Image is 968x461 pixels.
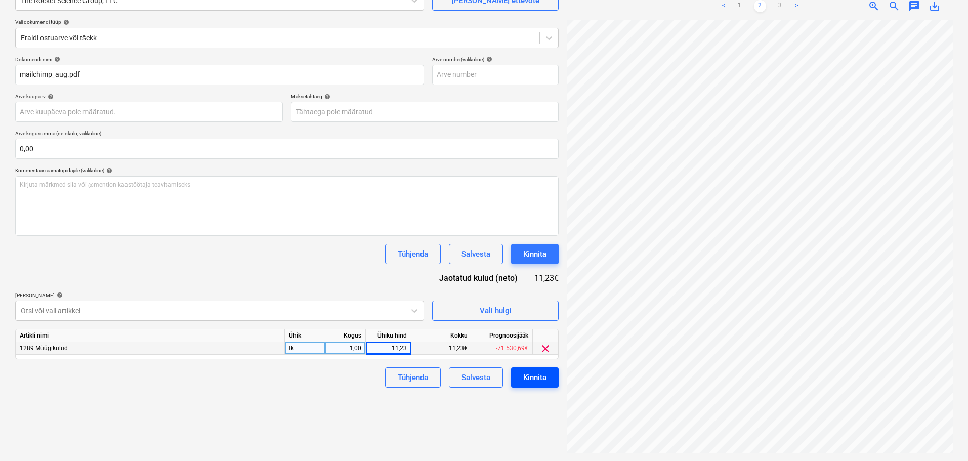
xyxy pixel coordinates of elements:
input: Dokumendi nimi [15,65,424,85]
div: Salvesta [461,371,490,384]
div: Dokumendi nimi [15,56,424,63]
button: Tühjenda [385,367,441,388]
span: clear [539,343,552,355]
div: Arve kuupäev [15,93,283,100]
div: Kinnita [523,371,546,384]
div: 11,23€ [411,342,472,355]
span: 1289 Müügikulud [20,345,68,352]
div: Prognoosijääk [472,329,533,342]
div: Artikli nimi [16,329,285,342]
span: help [484,56,492,62]
button: Kinnita [511,367,559,388]
div: 1,00 [329,342,361,355]
div: tk [285,342,325,355]
button: Kinnita [511,244,559,264]
div: Kogus [325,329,366,342]
p: Arve kogusumma (netokulu, valikuline) [15,130,559,139]
div: Tühjenda [398,247,428,261]
div: Vali hulgi [480,304,512,317]
span: help [322,94,330,100]
div: Ühiku hind [366,329,411,342]
span: help [55,292,63,298]
div: Maksetähtaeg [291,93,559,100]
span: help [46,94,54,100]
span: help [52,56,60,62]
div: [PERSON_NAME] [15,292,424,299]
div: Kokku [411,329,472,342]
button: Salvesta [449,244,503,264]
div: Kinnita [523,247,546,261]
input: Arve kogusumma (netokulu, valikuline) [15,139,559,159]
div: Jaotatud kulud (neto) [427,272,533,284]
div: -71 530,69€ [472,342,533,355]
input: Arve number [432,65,559,85]
span: help [104,167,112,174]
button: Tühjenda [385,244,441,264]
div: Tühjenda [398,371,428,384]
div: Vali dokumendi tüüp [15,19,559,25]
div: Ühik [285,329,325,342]
div: Salvesta [461,247,490,261]
div: 11,23€ [534,272,559,284]
div: 11,23 [370,342,407,355]
button: Vali hulgi [432,301,559,321]
div: Kommentaar raamatupidajale (valikuline) [15,167,559,174]
span: help [61,19,69,25]
div: Arve number (valikuline) [432,56,559,63]
input: Tähtaega pole määratud [291,102,559,122]
button: Salvesta [449,367,503,388]
input: Arve kuupäeva pole määratud. [15,102,283,122]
